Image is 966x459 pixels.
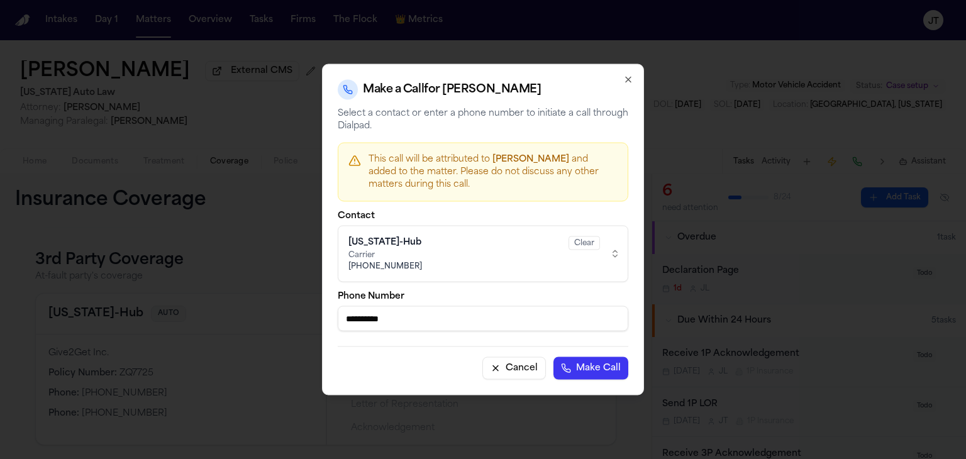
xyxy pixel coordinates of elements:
p: This call will be attributed to and added to the matter. Please do not discuss any other matters ... [369,153,618,191]
label: Contact [338,212,628,221]
h2: Make a Call for [PERSON_NAME] [363,81,541,99]
span: [PERSON_NAME] [492,155,569,164]
div: Clear [569,236,600,250]
button: Make Call [553,357,628,380]
div: [US_STATE]-Hub [348,236,561,249]
button: Cancel [482,357,546,380]
p: Select a contact or enter a phone number to initiate a call through Dialpad. [338,108,628,133]
span: [PHONE_NUMBER] [348,262,561,272]
label: Phone Number [338,292,628,301]
span: Carrier [348,250,561,260]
